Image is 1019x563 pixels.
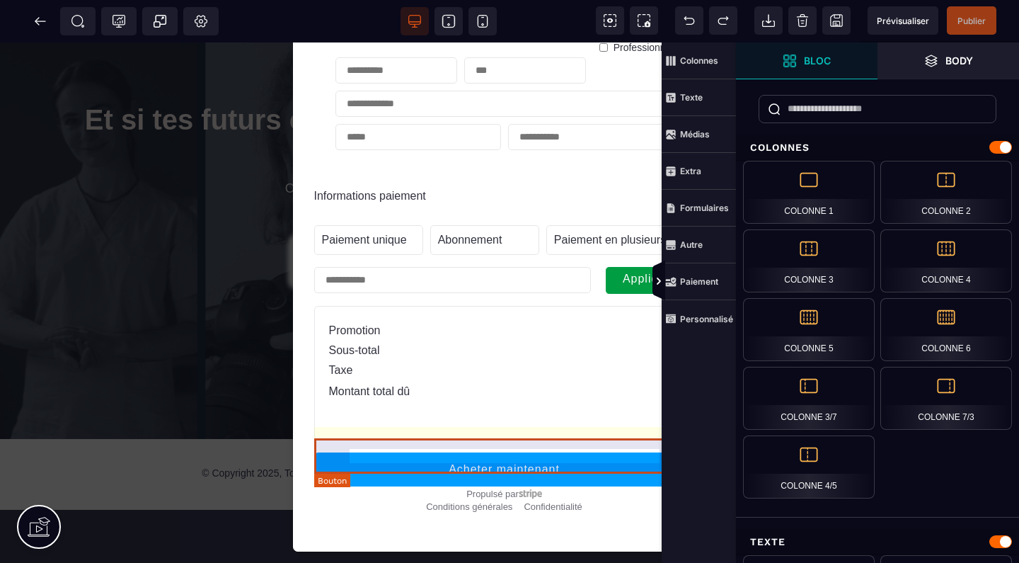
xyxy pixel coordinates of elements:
strong: Médias [680,129,710,140]
span: Enregistrer le contenu [947,6,996,35]
button: Appliquer [605,224,695,252]
strong: Autre [680,239,703,250]
strong: Texte [680,92,703,103]
span: Extra [662,153,736,190]
span: Paiement [662,263,736,300]
span: Personnalisé [662,300,736,337]
span: Favicon [183,7,219,35]
div: Colonne 7/3 [880,367,1012,430]
span: Popup [153,14,167,28]
strong: Extra [680,166,701,176]
strong: Colonnes [680,55,718,66]
span: Importer [754,6,783,35]
span: Prévisualiser [877,16,929,26]
span: Capture d'écran [630,6,658,35]
div: Colonne 3/7 [743,367,875,430]
strong: Bloc [804,55,831,66]
text: Abonnement [438,191,502,204]
span: Voir les composants [596,6,624,35]
text: Montant total dû [329,343,410,356]
span: Aperçu [868,6,938,35]
span: Propulsé par [466,446,519,457]
text: 0 [674,322,680,334]
text: 0 [674,282,680,295]
span: Autre [662,227,736,263]
span: Enregistrer [822,6,851,35]
span: Publier [957,16,986,26]
span: Ouvrir les blocs [736,42,877,79]
span: Métadata SEO [60,7,96,35]
span: Nettoyage [788,6,817,35]
span: Code de suivi [101,7,137,35]
text: 0 [672,365,679,380]
span: Formulaires [662,190,736,227]
text: Taxe [329,322,353,334]
span: Voir mobile [468,7,497,35]
span: Texte [662,79,736,116]
span: Afficher les vues [736,261,750,303]
a: Confidentialité [524,459,582,470]
span: Ouvrir les calques [877,42,1019,79]
text: Paiement en plusieurs fois [554,191,687,204]
span: SEO [71,14,85,28]
div: Colonne 5 [743,298,875,361]
span: Médias [662,116,736,153]
text: 0 [672,341,679,358]
div: Colonne 4 [880,229,1012,292]
div: Colonnes [736,135,1019,161]
strong: Body [945,55,973,66]
div: Colonne 6 [880,298,1012,361]
label: Informations paiement [314,147,426,159]
a: Conditions générales [426,459,512,470]
div: Colonne 2 [880,161,1012,224]
span: Colonnes [662,42,736,79]
span: Rétablir [709,6,737,35]
span: Réglages Body [194,14,208,28]
div: Colonne 3 [743,229,875,292]
span: Créer une alerte modale [142,7,178,35]
strong: Personnalisé [680,314,733,324]
span: Retour [26,7,54,35]
div: Colonne 1 [743,161,875,224]
span: Tracking [112,14,126,28]
span: Voir tablette [434,7,463,35]
div: Colonne 4/5 [743,436,875,499]
button: Acheter maintenant [314,409,695,445]
a: Propulsé par [466,446,542,457]
text: Sous-total [329,302,380,314]
span: Voir bureau [401,7,429,35]
strong: Paiement [680,276,718,287]
strong: Formulaires [680,203,729,213]
text: Promotion [329,282,381,295]
span: Défaire [675,6,703,35]
text: 0 [674,302,680,314]
text: Paiement unique [322,191,407,204]
div: Texte [736,529,1019,555]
